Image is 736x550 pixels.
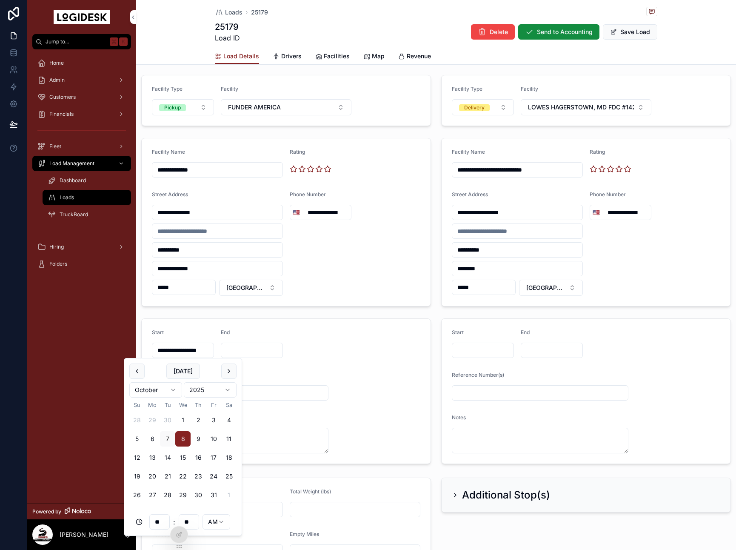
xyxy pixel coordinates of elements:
[32,106,131,122] a: Financials
[43,207,131,222] a: TruckBoard
[191,401,206,409] th: Thursday
[221,86,238,92] span: Facility
[32,139,131,154] a: Fleet
[27,504,136,519] a: Powered by
[293,208,300,217] span: 🇺🇸
[221,412,237,428] button: Saturday, October 4th, 2025
[221,99,352,115] button: Select Button
[191,431,206,447] button: Thursday, October 9th, 2025
[32,156,131,171] a: Load Management
[206,487,221,503] button: Friday, October 31st, 2025
[49,143,61,150] span: Fleet
[221,487,237,503] button: Saturday, November 1st, 2025
[175,401,191,409] th: Wednesday
[160,450,175,465] button: Tuesday, October 14th, 2025
[46,38,106,45] span: Jump to...
[160,401,175,409] th: Tuesday
[166,364,200,379] button: [DATE]
[251,8,268,17] a: 25179
[160,412,175,428] button: Tuesday, September 30th, 2025
[152,329,164,335] span: Start
[398,49,431,66] a: Revenue
[221,401,237,409] th: Saturday
[32,72,131,88] a: Admin
[324,52,350,60] span: Facilities
[160,469,175,484] button: Tuesday, October 21st, 2025
[490,28,508,36] span: Delete
[464,104,485,111] div: Delivery
[290,191,326,198] span: Phone Number
[225,8,242,17] span: Loads
[452,329,464,335] span: Start
[206,401,221,409] th: Friday
[372,52,385,60] span: Map
[221,469,237,484] button: Saturday, October 25th, 2025
[521,86,538,92] span: Facility
[43,190,131,205] a: Loads
[32,239,131,255] a: Hiring
[521,99,652,115] button: Select Button
[521,329,530,335] span: End
[120,38,127,45] span: K
[223,52,259,60] span: Load Details
[60,211,88,218] span: TruckBoard
[175,450,191,465] button: Wednesday, October 15th, 2025
[290,149,305,155] span: Rating
[191,412,206,428] button: Thursday, October 2nd, 2025
[191,469,206,484] button: Thursday, October 23rd, 2025
[363,49,385,66] a: Map
[145,487,160,503] button: Monday, October 27th, 2025
[228,103,281,112] span: FUNDER AMERICA
[49,111,74,117] span: Financials
[215,33,240,43] span: Load ID
[593,208,600,217] span: 🇺🇸
[129,487,145,503] button: Sunday, October 26th, 2025
[290,488,331,495] span: Total Weight (lbs)
[175,431,191,447] button: Wednesday, October 8th, 2025, selected
[219,280,283,296] button: Select Button
[537,28,593,36] span: Send to Accounting
[175,412,191,428] button: Wednesday, October 1st, 2025
[206,450,221,465] button: Friday, October 17th, 2025
[60,530,108,539] p: [PERSON_NAME]
[315,49,350,66] a: Facilities
[145,401,160,409] th: Monday
[152,99,214,115] button: Select Button
[145,450,160,465] button: Monday, October 13th, 2025
[129,401,145,409] th: Sunday
[462,488,550,502] h2: Additional Stop(s)
[290,205,302,220] button: Select Button
[160,487,175,503] button: Tuesday, October 28th, 2025
[221,450,237,465] button: Saturday, October 18th, 2025
[175,487,191,503] button: Wednesday, October 29th, 2025
[152,149,185,155] span: Facility Name
[32,55,131,71] a: Home
[160,431,175,447] button: Today, Tuesday, October 7th, 2025
[206,469,221,484] button: Friday, October 24th, 2025
[273,49,302,66] a: Drivers
[129,469,145,484] button: Sunday, October 19th, 2025
[43,173,131,188] a: Dashboard
[32,508,61,515] span: Powered by
[49,261,67,267] span: Folders
[590,149,605,155] span: Rating
[60,177,86,184] span: Dashboard
[49,94,76,100] span: Customers
[519,280,583,296] button: Select Button
[145,431,160,447] button: Monday, October 6th, 2025
[590,191,626,198] span: Phone Number
[60,194,74,201] span: Loads
[129,431,145,447] button: Sunday, October 5th, 2025
[49,160,94,167] span: Load Management
[32,256,131,272] a: Folders
[452,149,485,155] span: Facility Name
[164,104,181,111] div: Pickup
[129,513,237,530] div: :
[32,34,131,49] button: Jump to...K
[175,469,191,484] button: Wednesday, October 22nd, 2025
[471,24,515,40] button: Delete
[221,329,230,335] span: End
[206,412,221,428] button: Friday, October 3rd, 2025
[206,431,221,447] button: Friday, October 10th, 2025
